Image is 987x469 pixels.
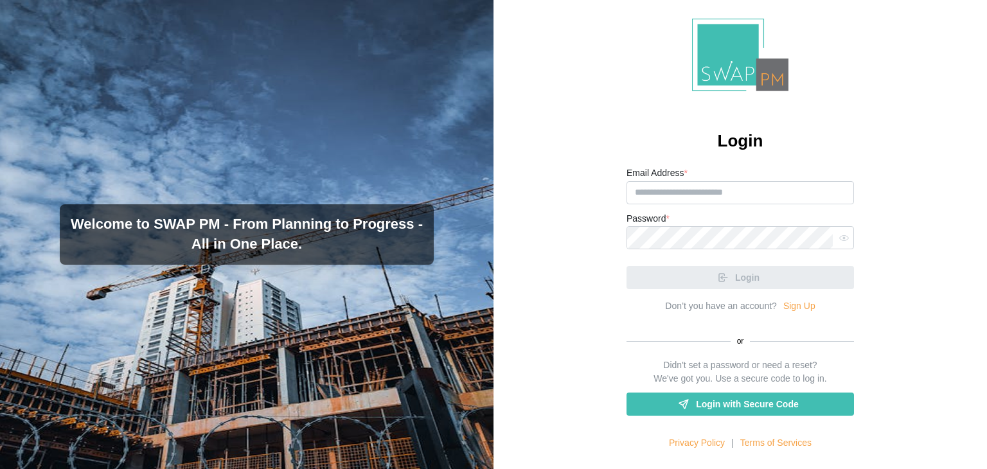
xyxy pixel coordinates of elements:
[740,436,812,450] a: Terms of Services
[696,393,798,415] span: Login with Secure Code
[627,212,670,226] label: Password
[731,436,734,450] div: |
[70,215,423,254] h3: Welcome to SWAP PM - From Planning to Progress - All in One Place.
[718,130,763,152] h2: Login
[783,299,815,314] a: Sign Up
[627,335,854,348] div: or
[692,19,788,91] img: Logo
[654,358,826,386] div: Didn't set a password or need a reset? We've got you. Use a secure code to log in.
[669,436,725,450] a: Privacy Policy
[665,299,777,314] div: Don’t you have an account?
[627,393,854,416] a: Login with Secure Code
[627,166,688,181] label: Email Address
